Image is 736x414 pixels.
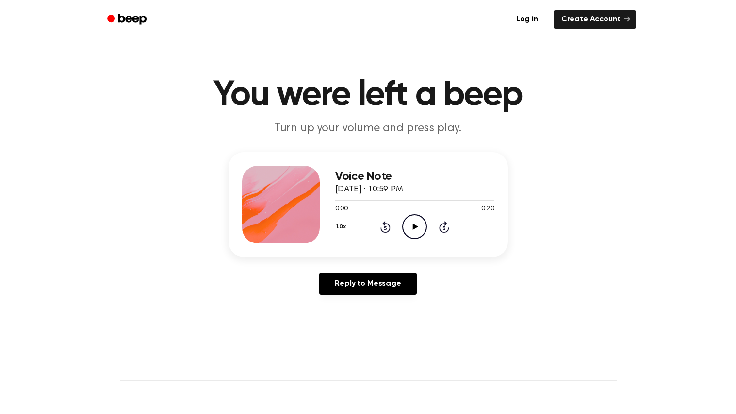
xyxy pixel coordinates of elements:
p: Turn up your volume and press play. [182,121,555,137]
a: Reply to Message [319,273,416,295]
a: Beep [100,10,155,29]
button: 1.0x [335,219,350,235]
a: Create Account [554,10,636,29]
span: [DATE] · 10:59 PM [335,185,403,194]
h1: You were left a beep [120,78,617,113]
a: Log in [507,8,548,31]
h3: Voice Note [335,170,494,183]
span: 0:00 [335,204,348,214]
span: 0:20 [481,204,494,214]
